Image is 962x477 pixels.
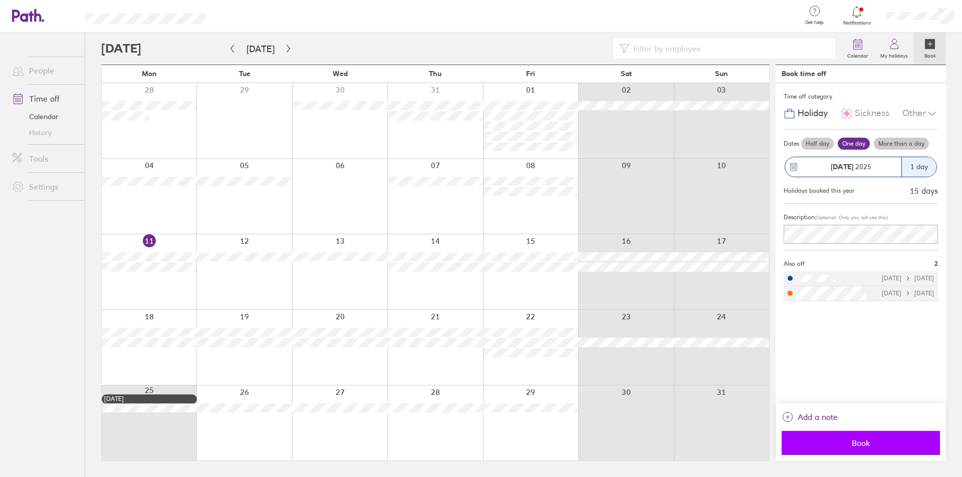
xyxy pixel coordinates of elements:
label: Book [918,50,942,59]
span: Book [789,438,933,447]
div: [DATE] [DATE] [882,275,934,282]
div: Book time off [782,70,826,78]
span: Sickness [855,108,889,119]
a: History [4,125,85,141]
span: 2 [934,260,938,267]
span: Get help [798,20,831,26]
label: One day [838,138,870,150]
div: Time off category [784,89,938,104]
a: Notifications [841,5,873,26]
a: People [4,61,85,81]
button: Add a note [782,409,838,425]
span: Dates [784,140,799,147]
span: Add a note [798,409,838,425]
a: My holidays [874,33,914,65]
span: Holiday [798,108,828,119]
div: Holidays booked this year [784,187,855,194]
div: 1 day [901,157,936,177]
a: Book [914,33,946,65]
span: Also off [784,260,805,267]
input: Filter by employee [629,39,829,58]
strong: [DATE] [831,162,853,171]
a: Calendar [841,33,874,65]
span: Sat [621,70,632,78]
button: [DATE] [238,41,283,57]
span: Notifications [841,20,873,26]
div: 15 days [910,186,938,195]
span: Description [784,213,815,221]
a: Tools [4,149,85,169]
button: Book [782,431,940,455]
label: Calendar [841,50,874,59]
a: Time off [4,89,85,109]
span: Tue [239,70,251,78]
span: 2025 [831,163,871,171]
div: [DATE] [DATE] [882,290,934,297]
label: My holidays [874,50,914,59]
span: (Optional. Only you will see this) [815,214,888,221]
label: Half day [801,138,834,150]
div: Other [902,104,938,123]
button: [DATE] 20251 day [784,152,938,182]
span: Mon [142,70,157,78]
span: Sun [715,70,728,78]
a: Calendar [4,109,85,125]
span: Wed [333,70,348,78]
a: Settings [4,177,85,197]
span: Fri [526,70,535,78]
label: More than a day [874,138,929,150]
div: [DATE] [104,395,194,402]
span: Thu [429,70,441,78]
